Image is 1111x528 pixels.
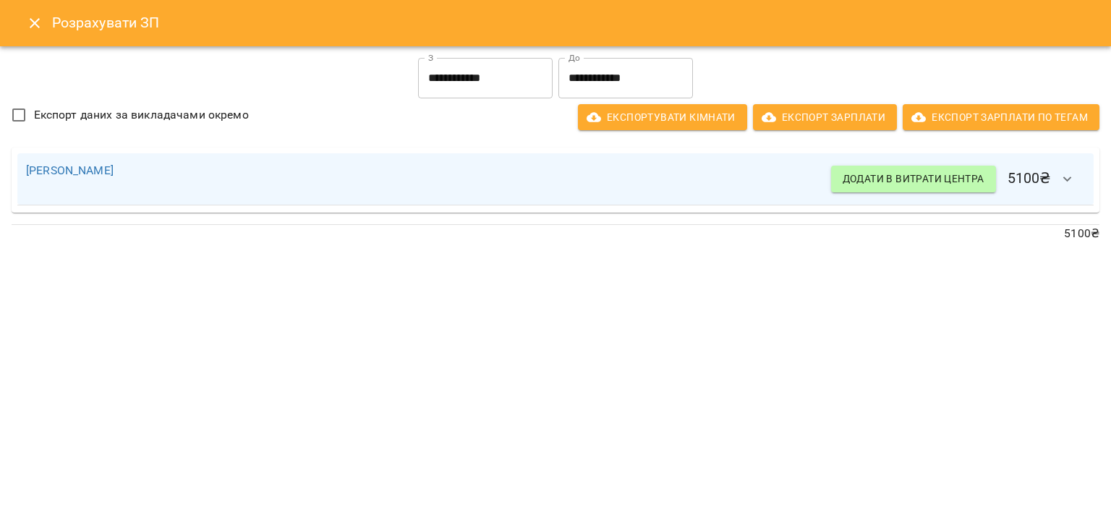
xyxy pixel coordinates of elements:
[843,170,984,187] span: Додати в витрати центра
[26,163,114,177] a: [PERSON_NAME]
[753,104,897,130] button: Експорт Зарплати
[903,104,1099,130] button: Експорт Зарплати по тегам
[34,106,249,124] span: Експорт даних за викладачами окремо
[831,162,1085,197] h6: 5100 ₴
[52,12,1094,34] h6: Розрахувати ЗП
[578,104,747,130] button: Експортувати кімнати
[831,166,996,192] button: Додати в витрати центра
[589,108,736,126] span: Експортувати кімнати
[765,108,885,126] span: Експорт Зарплати
[17,6,52,41] button: Close
[12,225,1099,242] p: 5100 ₴
[914,108,1088,126] span: Експорт Зарплати по тегам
